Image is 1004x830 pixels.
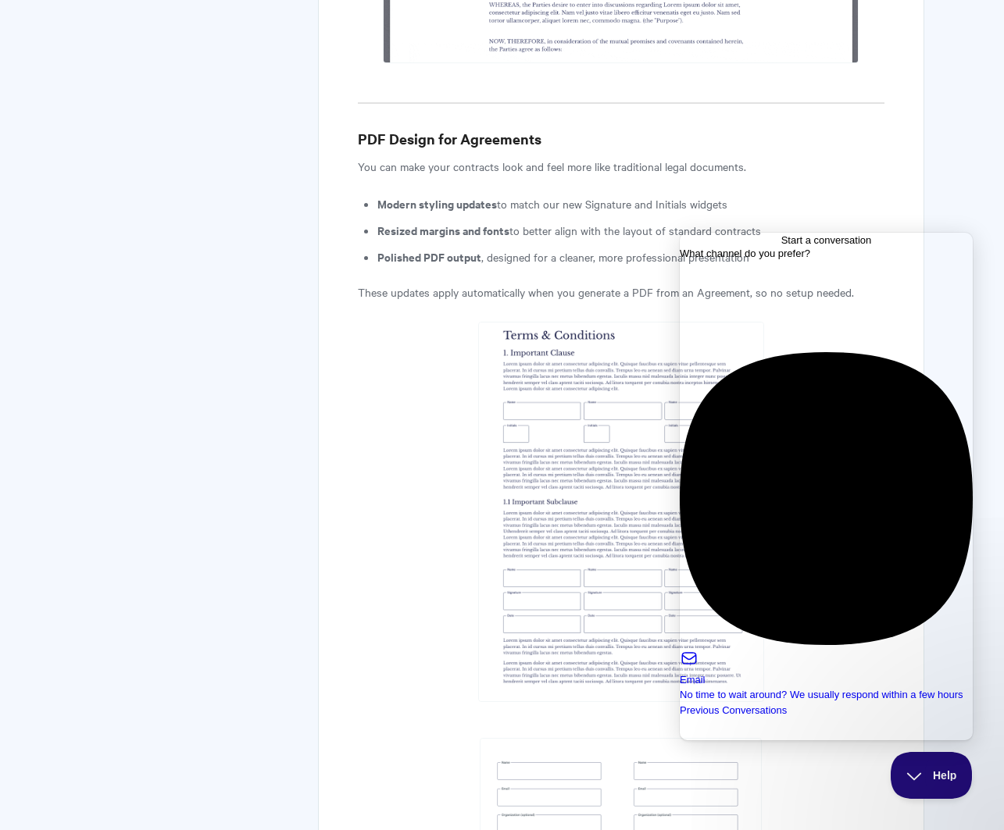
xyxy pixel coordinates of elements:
[358,128,884,150] h3: PDF Design for Agreements
[377,194,884,213] li: to match our new Signature and Initials widgets
[377,222,509,238] strong: Resized margins and fonts
[891,752,973,799] iframe: Help Scout Beacon - Close
[377,248,481,265] strong: Polished PDF output
[358,157,884,176] p: You can make your contracts look and feel more like traditional legal documents.
[377,221,884,240] li: to better align with the layout of standard contracts
[680,233,973,740] iframe: Help Scout Beacon - Live Chat, Contact Form, and Knowledge Base
[478,322,764,701] img: file-wvpBVzAuG8.png
[377,195,497,212] strong: Modern styling updates
[377,248,884,266] li: , designed for a cleaner, more professional presentation
[358,283,884,301] p: These updates apply automatically when you generate a PDF from an Agreement, so no setup needed.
